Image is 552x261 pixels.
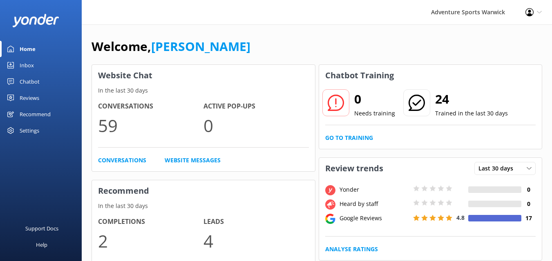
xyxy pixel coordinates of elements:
p: In the last 30 days [92,201,315,210]
h4: Conversations [98,101,203,112]
h4: Completions [98,217,203,227]
div: Settings [20,122,39,139]
span: 4.8 [456,214,465,221]
h2: 0 [354,89,395,109]
img: yonder-white-logo.png [12,14,59,27]
a: Conversations [98,156,146,165]
div: Inbox [20,57,34,73]
div: Heard by staff [337,199,411,208]
div: Home [20,41,36,57]
h3: Chatbot Training [319,65,400,86]
p: 2 [98,227,203,254]
p: Trained in the last 30 days [435,109,508,118]
div: Help [36,237,47,253]
p: In the last 30 days [92,86,315,95]
div: Google Reviews [337,214,411,223]
div: Recommend [20,106,51,122]
h1: Welcome, [92,37,250,56]
h3: Website Chat [92,65,315,86]
h4: 0 [521,199,536,208]
h2: 24 [435,89,508,109]
a: Website Messages [165,156,221,165]
a: Analyse Ratings [325,245,378,254]
div: Reviews [20,90,39,106]
span: Last 30 days [478,164,518,173]
h3: Review trends [319,158,389,179]
a: Go to Training [325,133,373,142]
div: Yonder [337,185,411,194]
h4: 0 [521,185,536,194]
p: Needs training [354,109,395,118]
h3: Recommend [92,180,315,201]
p: 0 [203,112,309,139]
h4: Active Pop-ups [203,101,309,112]
h4: 17 [521,214,536,223]
p: 4 [203,227,309,254]
div: Support Docs [25,220,58,237]
a: [PERSON_NAME] [151,38,250,55]
div: Chatbot [20,73,40,90]
h4: Leads [203,217,309,227]
p: 59 [98,112,203,139]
